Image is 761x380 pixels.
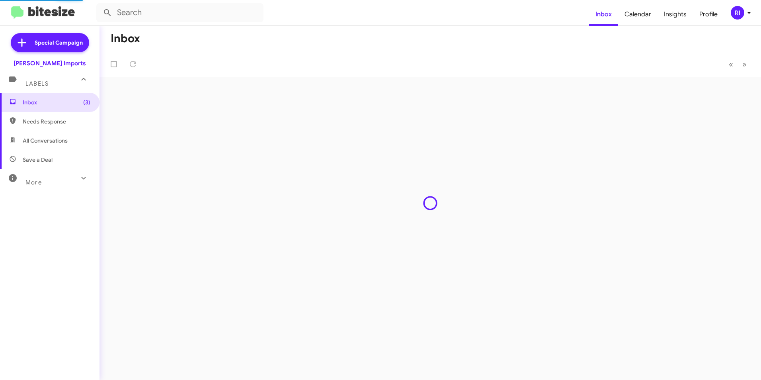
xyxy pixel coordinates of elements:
div: [PERSON_NAME] Imports [14,59,86,67]
span: « [729,59,733,69]
span: Special Campaign [35,39,83,47]
a: Special Campaign [11,33,89,52]
button: Next [738,56,751,72]
span: » [742,59,747,69]
span: Labels [25,80,49,87]
span: Needs Response [23,118,90,125]
input: Search [96,3,263,22]
span: Inbox [23,98,90,106]
div: RI [731,6,744,20]
a: Profile [693,3,724,26]
button: RI [724,6,752,20]
span: All Conversations [23,137,68,145]
a: Insights [658,3,693,26]
span: (3) [83,98,90,106]
nav: Page navigation example [724,56,751,72]
button: Previous [724,56,738,72]
a: Inbox [589,3,618,26]
a: Calendar [618,3,658,26]
h1: Inbox [111,32,140,45]
span: More [25,179,42,186]
span: Save a Deal [23,156,53,164]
